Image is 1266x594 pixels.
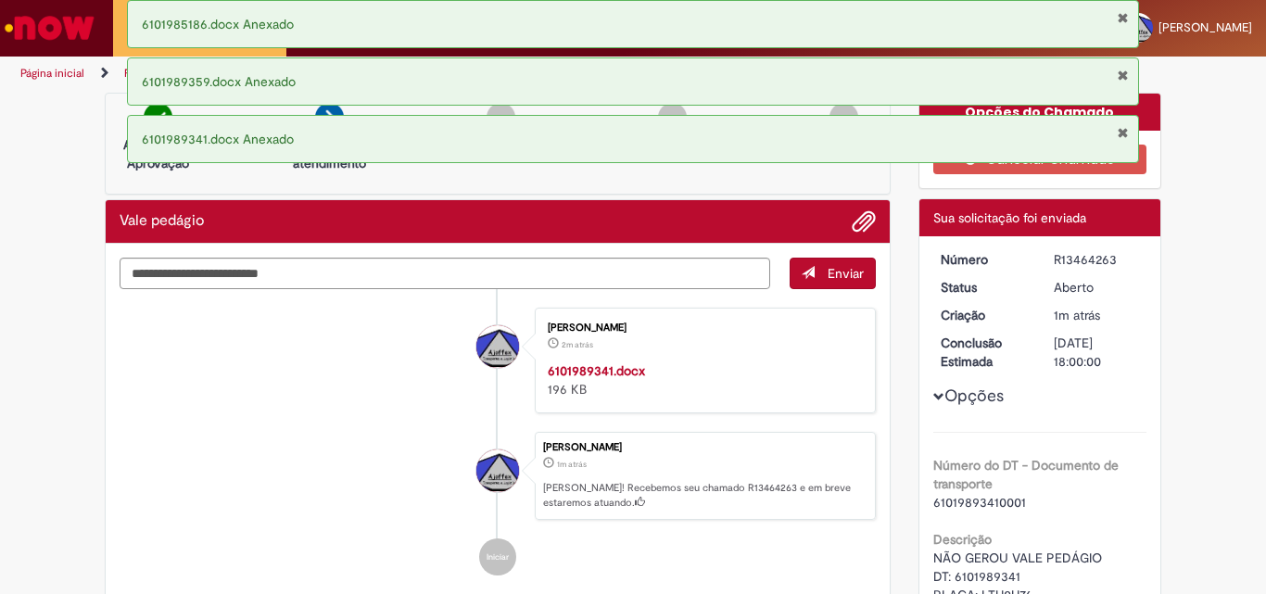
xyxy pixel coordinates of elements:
[933,531,992,548] b: Descrição
[557,459,587,470] time: 29/08/2025 22:33:49
[142,131,294,147] span: 6101989341.docx Anexado
[1054,306,1140,324] div: 29/08/2025 22:33:49
[790,258,876,289] button: Enviar
[562,339,593,350] span: 2m atrás
[476,449,519,492] div: Carlos Nunes
[124,66,261,81] a: Formulário de Atendimento
[1158,19,1252,35] span: [PERSON_NAME]
[1054,307,1100,323] time: 29/08/2025 22:33:49
[543,481,866,510] p: [PERSON_NAME]! Recebemos seu chamado R13464263 e em breve estaremos atuando.
[927,306,1041,324] dt: Criação
[1117,10,1129,25] button: Fechar Notificação
[933,494,1026,511] span: 61019893410001
[120,432,876,521] li: Carlos Nunes
[933,209,1086,226] span: Sua solicitação foi enviada
[14,57,830,91] ul: Trilhas de página
[113,135,203,172] p: Aguardando Aprovação
[548,322,856,334] div: [PERSON_NAME]
[927,278,1041,297] dt: Status
[927,334,1041,371] dt: Conclusão Estimada
[927,250,1041,269] dt: Número
[1054,278,1140,297] div: Aberto
[548,362,645,379] a: 6101989341.docx
[828,265,864,282] span: Enviar
[120,258,770,289] textarea: Digite sua mensagem aqui...
[20,66,84,81] a: Página inicial
[562,339,593,350] time: 29/08/2025 22:33:40
[1054,307,1100,323] span: 1m atrás
[557,459,587,470] span: 1m atrás
[1054,250,1140,269] div: R13464263
[1117,125,1129,140] button: Fechar Notificação
[476,325,519,368] div: Carlos Nunes
[120,213,204,230] h2: Vale pedágio Histórico de tíquete
[1117,68,1129,82] button: Fechar Notificação
[543,442,866,453] div: [PERSON_NAME]
[548,361,856,398] div: 196 KB
[852,209,876,234] button: Adicionar anexos
[1054,334,1140,371] div: [DATE] 18:00:00
[142,73,296,90] span: 6101989359.docx Anexado
[2,9,97,46] img: ServiceNow
[142,16,294,32] span: 6101985186.docx Anexado
[933,457,1119,492] b: Número do DT - Documento de transporte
